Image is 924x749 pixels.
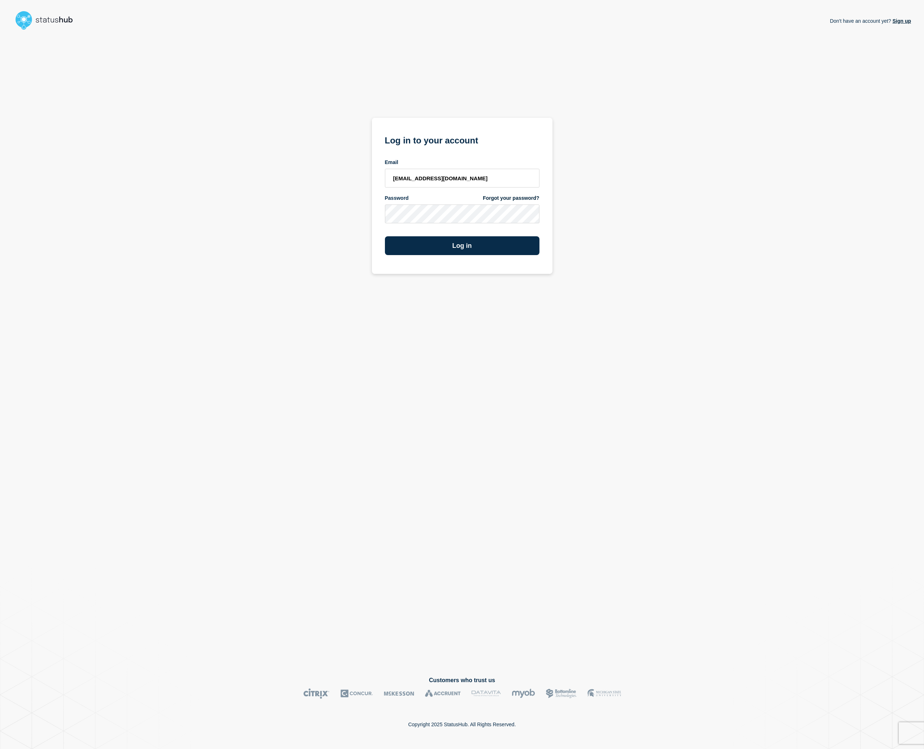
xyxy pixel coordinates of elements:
[512,688,535,699] img: myob logo
[425,688,461,699] img: Accruent logo
[384,688,414,699] img: McKesson logo
[830,12,911,30] p: Don't have an account yet?
[385,195,409,202] span: Password
[303,688,330,699] img: Citrix logo
[385,133,539,146] h1: Log in to your account
[891,18,911,24] a: Sign up
[546,688,577,699] img: Bottomline logo
[13,677,911,684] h2: Customers who trust us
[385,236,539,255] button: Log in
[483,195,539,202] a: Forgot your password?
[587,688,621,699] img: MSU logo
[385,205,539,223] input: password input
[408,722,516,727] p: Copyright 2025 StatusHub. All Rights Reserved.
[13,9,82,32] img: StatusHub logo
[385,159,398,166] span: Email
[472,688,501,699] img: DataVita logo
[385,169,539,188] input: email input
[340,688,373,699] img: Concur logo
